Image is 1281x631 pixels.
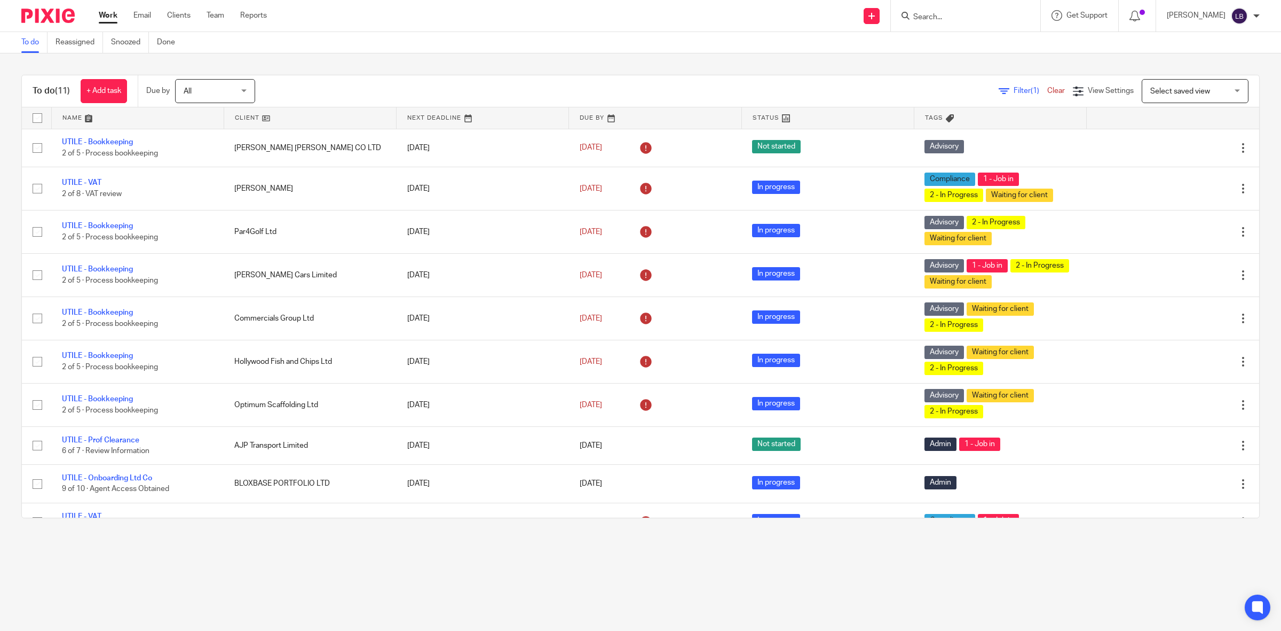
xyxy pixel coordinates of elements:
[167,10,191,21] a: Clients
[924,389,964,402] span: Advisory
[62,190,122,198] span: 2 of 8 · VAT review
[924,259,964,272] span: Advisory
[62,407,158,414] span: 2 of 5 · Process bookkeeping
[752,181,800,194] span: In progress
[967,389,1034,402] span: Waiting for client
[580,401,602,409] span: [DATE]
[62,277,158,284] span: 2 of 5 · Process bookkeeping
[580,315,602,322] span: [DATE]
[62,150,158,157] span: 2 of 5 · Process bookkeeping
[1066,12,1108,19] span: Get Support
[924,476,956,489] span: Admin
[924,189,983,202] span: 2 - In Progress
[157,32,183,53] a: Done
[924,173,975,186] span: Compliance
[967,259,1008,272] span: 1 - Job in
[397,129,569,167] td: [DATE]
[924,275,992,289] span: Waiting for client
[924,514,975,527] span: Compliance
[133,10,151,21] a: Email
[62,179,101,186] a: UTILE - VAT
[1010,259,1069,272] span: 2 - In Progress
[580,185,602,192] span: [DATE]
[1014,87,1047,95] span: Filter
[1150,88,1210,95] span: Select saved view
[397,210,569,253] td: [DATE]
[55,87,70,95] span: (11)
[924,216,964,229] span: Advisory
[986,189,1053,202] span: Waiting for client
[62,395,133,403] a: UTILE - Bookkeeping
[967,346,1034,359] span: Waiting for client
[224,129,396,167] td: [PERSON_NAME] [PERSON_NAME] CO LTD
[752,224,800,237] span: In progress
[967,302,1034,316] span: Waiting for client
[56,32,103,53] a: Reassigned
[397,465,569,503] td: [DATE]
[62,513,101,520] a: UTILE - VAT
[224,253,396,297] td: [PERSON_NAME] Cars Limited
[397,503,569,541] td: [DATE]
[580,271,602,279] span: [DATE]
[224,383,396,426] td: Optimum Scaffolding Ltd
[99,10,117,21] a: Work
[397,426,569,464] td: [DATE]
[111,32,149,53] a: Snoozed
[1088,87,1134,95] span: View Settings
[1031,87,1039,95] span: (1)
[752,267,800,281] span: In progress
[752,397,800,410] span: In progress
[924,405,983,418] span: 2 - In Progress
[580,228,602,236] span: [DATE]
[62,474,152,482] a: UTILE - Onboarding Ltd Co
[959,438,1000,451] span: 1 - Job in
[397,340,569,383] td: [DATE]
[924,232,992,245] span: Waiting for client
[397,253,569,297] td: [DATE]
[978,173,1019,186] span: 1 - Job in
[62,363,158,371] span: 2 of 5 · Process bookkeeping
[924,438,956,451] span: Admin
[752,514,800,527] span: In progress
[21,9,75,23] img: Pixie
[1047,87,1065,95] a: Clear
[397,167,569,210] td: [DATE]
[62,222,133,230] a: UTILE - Bookkeeping
[925,115,943,121] span: Tags
[752,140,801,153] span: Not started
[752,354,800,367] span: In progress
[924,318,983,332] span: 2 - In Progress
[967,216,1025,229] span: 2 - In Progress
[62,437,139,444] a: UTILE - Prof Clearance
[752,476,800,489] span: In progress
[580,442,602,449] span: [DATE]
[924,140,964,153] span: Advisory
[224,426,396,464] td: AJP Transport Limited
[224,465,396,503] td: BLOXBASE PORTFOLIO LTD
[146,85,170,96] p: Due by
[224,210,396,253] td: Par4Golf Ltd
[62,486,169,493] span: 9 of 10 · Agent Access Obtained
[62,309,133,316] a: UTILE - Bookkeeping
[397,383,569,426] td: [DATE]
[207,10,224,21] a: Team
[924,346,964,359] span: Advisory
[62,138,133,146] a: UTILE - Bookkeeping
[62,266,133,273] a: UTILE - Bookkeeping
[240,10,267,21] a: Reports
[62,233,158,241] span: 2 of 5 · Process bookkeeping
[81,79,127,103] a: + Add task
[184,88,192,95] span: All
[912,13,1008,22] input: Search
[62,447,149,455] span: 6 of 7 · Review Information
[62,320,158,328] span: 2 of 5 · Process bookkeeping
[752,310,800,324] span: In progress
[397,297,569,340] td: [DATE]
[1231,7,1248,25] img: svg%3E
[224,340,396,383] td: Hollywood Fish and Chips Ltd
[62,352,133,360] a: UTILE - Bookkeeping
[224,297,396,340] td: Commercials Group Ltd
[924,302,964,316] span: Advisory
[580,144,602,152] span: [DATE]
[580,480,602,487] span: [DATE]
